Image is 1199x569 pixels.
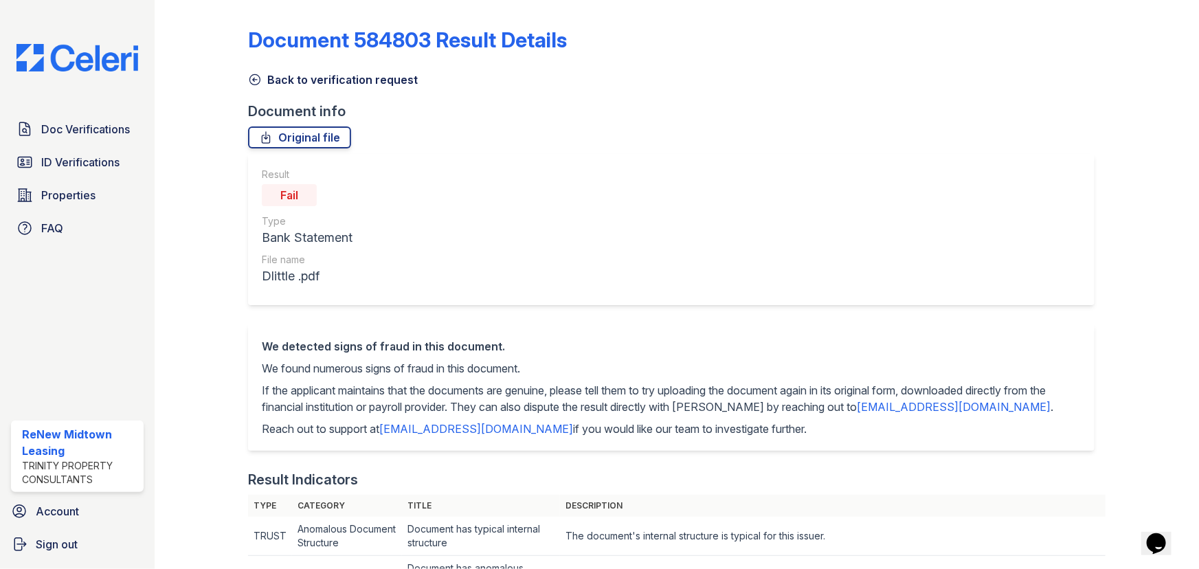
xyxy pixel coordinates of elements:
iframe: chat widget [1141,514,1185,555]
a: Account [5,498,149,525]
a: Sign out [5,531,149,558]
span: FAQ [41,220,63,236]
th: Title [402,495,560,517]
span: Properties [41,187,96,203]
div: Fail [262,184,317,206]
a: [EMAIL_ADDRESS][DOMAIN_NAME] [857,400,1051,414]
div: Result Indicators [248,470,358,489]
p: Reach out to support at if you would like our team to investigate further. [262,421,1081,437]
a: Document 584803 Result Details [248,27,567,52]
a: ID Verifications [11,148,144,176]
th: Description [560,495,1106,517]
div: Type [262,214,352,228]
p: We found numerous signs of fraud in this document. [262,360,1081,377]
div: Document info [248,102,1106,121]
div: File name [262,253,352,267]
div: ReNew Midtown Leasing [22,426,138,459]
img: CE_Logo_Blue-a8612792a0a2168367f1c8372b55b34899dd931a85d93a1a3d3e32e68fde9ad4.png [5,44,149,71]
td: TRUST [248,517,292,556]
div: We detected signs of fraud in this document. [262,338,1081,355]
div: Trinity Property Consultants [22,459,138,487]
a: [EMAIL_ADDRESS][DOMAIN_NAME] [379,422,573,436]
span: ID Verifications [41,154,120,170]
a: FAQ [11,214,144,242]
td: The document's internal structure is typical for this issuer. [560,517,1106,556]
td: Anomalous Document Structure [292,517,402,556]
span: Sign out [36,536,78,553]
th: Type [248,495,292,517]
div: Dlittle .pdf [262,267,352,286]
a: Properties [11,181,144,209]
a: Original file [248,126,351,148]
span: Doc Verifications [41,121,130,137]
a: Back to verification request [248,71,418,88]
td: Document has typical internal structure [402,517,560,556]
div: Result [262,168,352,181]
span: Account [36,503,79,520]
span: . [1051,400,1053,414]
a: Doc Verifications [11,115,144,143]
p: If the applicant maintains that the documents are genuine, please tell them to try uploading the ... [262,382,1081,415]
div: Bank Statement [262,228,352,247]
th: Category [292,495,402,517]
